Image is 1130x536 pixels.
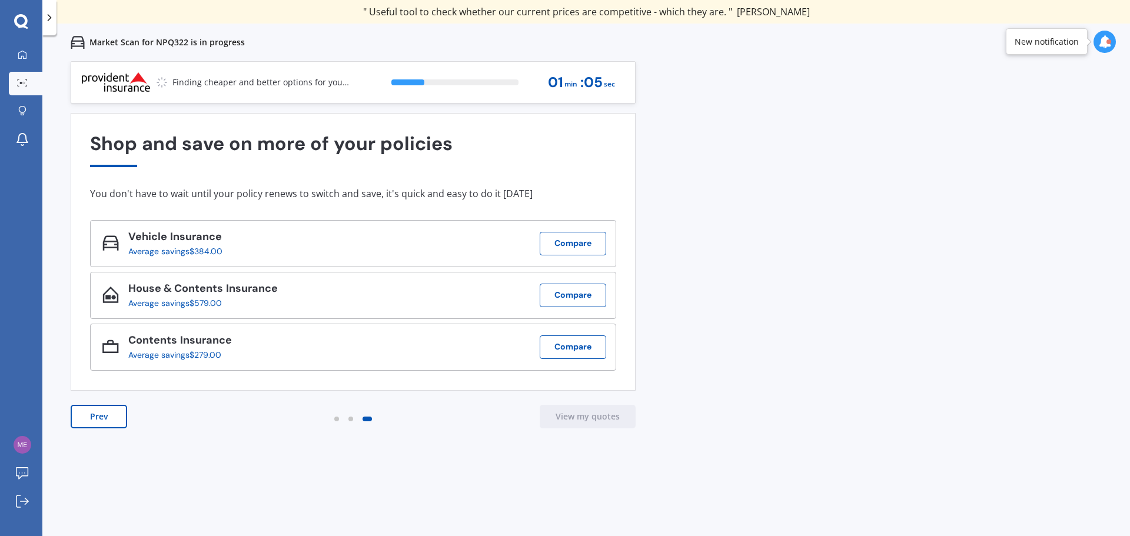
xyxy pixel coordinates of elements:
[102,338,119,355] img: Contents_icon
[128,247,222,256] div: Average savings $384.00
[177,333,232,347] span: Insurance
[540,284,606,307] button: Compare
[71,35,85,49] img: car.f15378c7a67c060ca3f3.svg
[90,188,616,199] div: You don't have to wait until your policy renews to switch and save, it's quick and easy to do it ...
[14,436,31,454] img: f636db7d5dced412904aa47ba017ee4f
[128,334,232,350] div: Contents
[128,231,232,247] div: Vehicle
[1015,36,1079,48] div: New notification
[128,350,222,359] div: Average savings $279.00
[540,405,636,428] button: View my quotes
[128,298,268,308] div: Average savings $579.00
[71,405,127,428] button: Prev
[548,75,563,91] span: 01
[540,232,606,255] button: Compare
[89,36,245,48] p: Market Scan for NPQ322 is in progress
[540,335,606,359] button: Compare
[90,133,616,167] div: Shop and save on more of your policies
[128,282,278,298] div: House & Contents
[167,229,222,244] span: Insurance
[564,76,577,92] span: min
[604,76,615,92] span: sec
[223,281,278,295] span: Insurance
[172,76,349,88] p: Finding cheaper and better options for you...
[81,72,151,93] img: Logo_7
[102,235,119,251] img: Vehicle_icon
[102,287,119,303] img: House & Contents_icon
[580,75,603,91] span: : 05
